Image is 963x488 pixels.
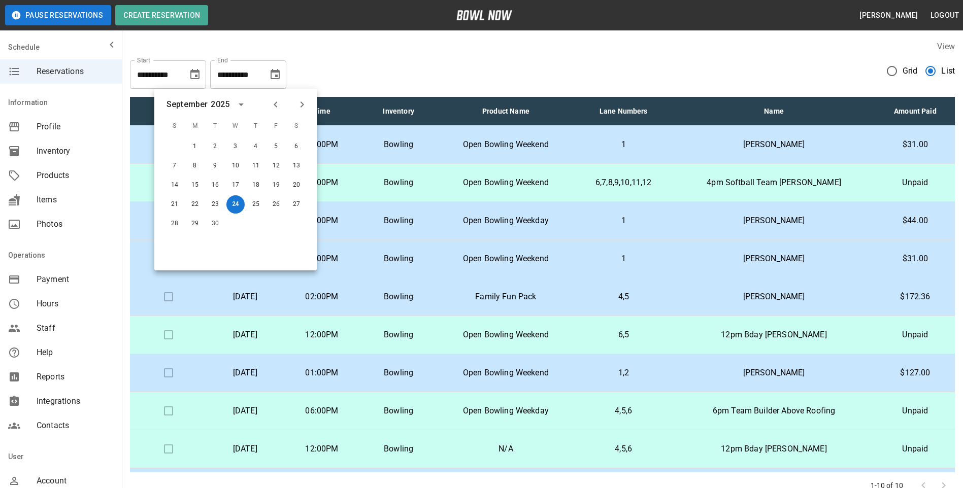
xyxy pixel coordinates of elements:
[926,6,963,25] button: Logout
[884,291,947,303] p: $172.36
[267,96,284,113] button: Previous month
[233,96,250,113] button: calendar view is open, switch to year view
[583,215,664,227] p: 1
[215,405,275,417] p: [DATE]
[226,176,245,194] button: Sep 17, 2025
[206,215,224,233] button: Sep 30, 2025
[445,291,567,303] p: Family Fun Pack
[575,97,672,126] th: Lane Numbers
[186,157,204,175] button: Sep 8, 2025
[437,97,575,126] th: Product Name
[680,177,867,189] p: 4pm Softball Team [PERSON_NAME]
[165,176,184,194] button: Sep 14, 2025
[291,215,352,227] p: 07:00PM
[206,157,224,175] button: Sep 9, 2025
[369,215,429,227] p: Bowling
[37,346,114,359] span: Help
[291,443,352,455] p: 12:00PM
[206,137,224,156] button: Sep 2, 2025
[583,405,664,417] p: 4,5,6
[211,98,229,111] div: 2025
[680,291,867,303] p: [PERSON_NAME]
[884,215,947,227] p: $44.00
[884,138,947,151] p: $31.00
[37,218,114,230] span: Photos
[267,116,285,136] span: F
[206,116,224,136] span: T
[680,253,867,265] p: [PERSON_NAME]
[37,169,114,182] span: Products
[583,291,664,303] p: 4,5
[456,10,512,20] img: logo
[369,367,429,379] p: Bowling
[283,97,360,126] th: Time
[884,443,947,455] p: Unpaid
[185,64,205,85] button: Choose date, selected date is Aug 24, 2025
[287,195,306,214] button: Sep 27, 2025
[903,65,918,77] span: Grid
[167,98,208,111] div: September
[247,157,265,175] button: Sep 11, 2025
[5,5,111,25] button: Pause Reservations
[680,329,867,341] p: 12pm Bday [PERSON_NAME]
[37,273,114,286] span: Payment
[884,329,947,341] p: Unpaid
[267,157,285,175] button: Sep 12, 2025
[165,157,184,175] button: Sep 7, 2025
[884,405,947,417] p: Unpaid
[445,177,567,189] p: Open Bowling Weekend
[165,116,184,136] span: S
[215,367,275,379] p: [DATE]
[37,420,114,432] span: Contacts
[291,177,352,189] p: 04:00PM
[672,97,875,126] th: Name
[445,367,567,379] p: Open Bowling Weekend
[215,443,275,455] p: [DATE]
[445,253,567,265] p: Open Bowling Weekend
[37,121,114,133] span: Profile
[680,138,867,151] p: [PERSON_NAME]
[583,443,664,455] p: 4,5,6
[226,195,245,214] button: Sep 24, 2025
[369,177,429,189] p: Bowling
[186,215,204,233] button: Sep 29, 2025
[247,116,265,136] span: T
[583,138,664,151] p: 1
[941,65,955,77] span: List
[226,116,245,136] span: W
[680,405,867,417] p: 6pm Team Builder Above Roofing
[265,64,285,85] button: Choose date, selected date is Sep 24, 2025
[291,138,352,151] p: 02:00PM
[37,371,114,383] span: Reports
[583,177,664,189] p: 6,7,8,9,10,11,12
[884,253,947,265] p: $31.00
[369,138,429,151] p: Bowling
[680,443,867,455] p: 12pm Bday [PERSON_NAME]
[37,65,114,78] span: Reservations
[680,367,867,379] p: [PERSON_NAME]
[37,322,114,334] span: Staff
[267,137,285,156] button: Sep 5, 2025
[287,116,306,136] span: S
[884,367,947,379] p: $127.00
[165,215,184,233] button: Sep 28, 2025
[226,157,245,175] button: Sep 10, 2025
[680,215,867,227] p: [PERSON_NAME]
[291,367,352,379] p: 01:00PM
[445,138,567,151] p: Open Bowling Weekend
[293,96,311,113] button: Next month
[37,194,114,206] span: Items
[876,97,955,126] th: Amount Paid
[445,329,567,341] p: Open Bowling Weekend
[165,195,184,214] button: Sep 21, 2025
[369,329,429,341] p: Bowling
[267,195,285,214] button: Sep 26, 2025
[247,195,265,214] button: Sep 25, 2025
[583,253,664,265] p: 1
[287,137,306,156] button: Sep 6, 2025
[247,176,265,194] button: Sep 18, 2025
[291,405,352,417] p: 06:00PM
[115,5,208,25] button: Create Reservation
[369,405,429,417] p: Bowling
[583,367,664,379] p: 1,2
